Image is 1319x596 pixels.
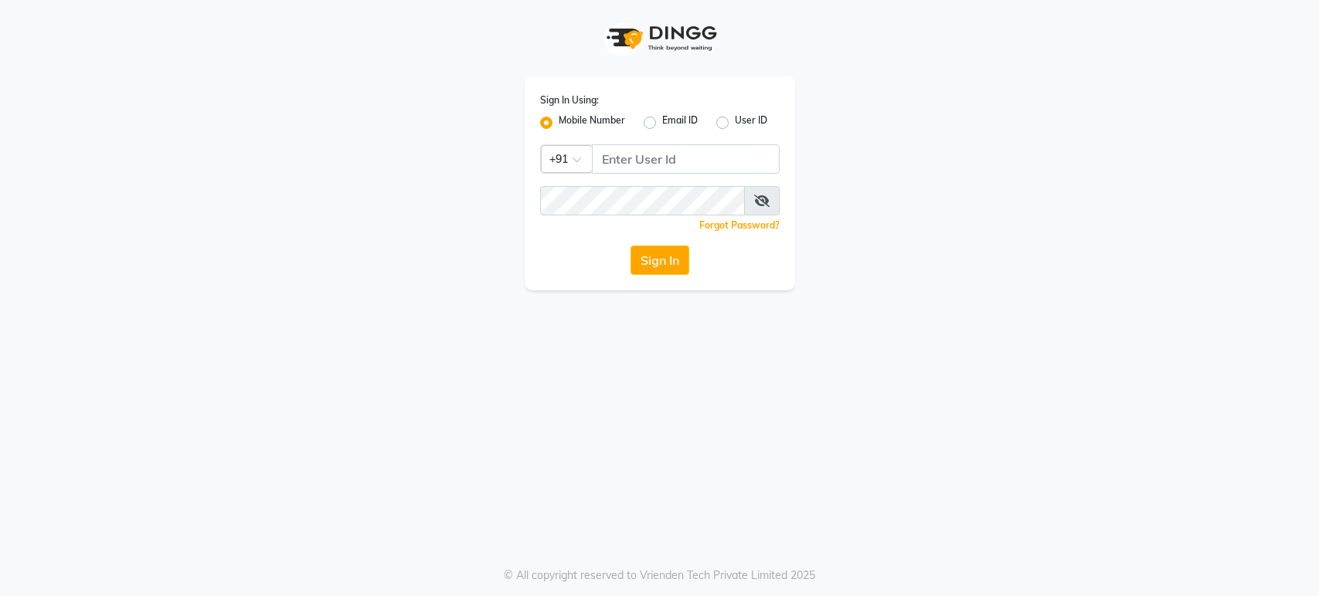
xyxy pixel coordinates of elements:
label: Mobile Number [559,113,625,132]
img: logo1.svg [598,15,722,61]
a: Forgot Password? [699,219,780,231]
label: Sign In Using: [540,93,599,107]
label: User ID [735,113,767,132]
input: Username [540,186,745,215]
button: Sign In [631,246,689,275]
input: Username [592,144,780,174]
label: Email ID [662,113,698,132]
